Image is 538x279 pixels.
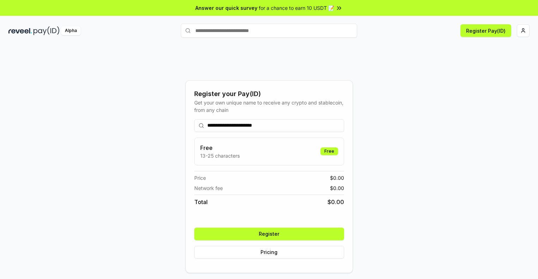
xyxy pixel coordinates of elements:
[194,246,344,259] button: Pricing
[330,184,344,192] span: $ 0.00
[194,184,223,192] span: Network fee
[460,24,511,37] button: Register Pay(ID)
[330,174,344,182] span: $ 0.00
[194,174,206,182] span: Price
[33,26,60,35] img: pay_id
[328,198,344,206] span: $ 0.00
[194,89,344,99] div: Register your Pay(ID)
[61,26,81,35] div: Alpha
[200,152,240,159] p: 13-25 characters
[320,147,338,155] div: Free
[194,99,344,114] div: Get your own unique name to receive any crypto and stablecoin, from any chain
[200,144,240,152] h3: Free
[8,26,32,35] img: reveel_dark
[195,4,257,12] span: Answer our quick survey
[259,4,334,12] span: for a chance to earn 10 USDT 📝
[194,198,208,206] span: Total
[194,228,344,240] button: Register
